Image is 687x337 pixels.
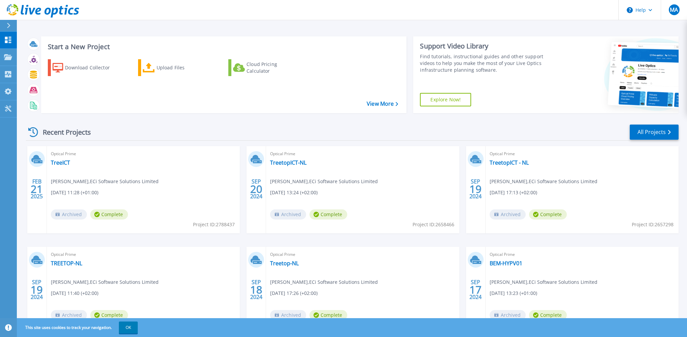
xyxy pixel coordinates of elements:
[51,189,98,196] span: [DATE] 11:28 (+01:00)
[270,251,455,258] span: Optical Prime
[309,310,347,320] span: Complete
[270,290,318,297] span: [DATE] 17:26 (+02:00)
[270,189,318,196] span: [DATE] 13:24 (+02:00)
[51,310,87,320] span: Archived
[490,290,537,297] span: [DATE] 13:23 (+01:00)
[490,150,675,158] span: Optical Prime
[65,61,119,74] div: Download Collector
[30,277,43,302] div: SEP 2024
[48,59,123,76] a: Download Collector
[490,178,597,185] span: [PERSON_NAME] , ECi Software Solutions Limited
[250,277,263,302] div: SEP 2024
[247,61,300,74] div: Cloud Pricing Calculator
[157,61,210,74] div: Upload Files
[270,310,306,320] span: Archived
[469,277,482,302] div: SEP 2024
[529,310,567,320] span: Complete
[26,124,100,140] div: Recent Projects
[469,287,482,293] span: 17
[490,159,529,166] a: TreetopICT - NL
[420,93,471,106] a: Explore Now!
[630,125,679,140] a: All Projects
[90,310,128,320] span: Complete
[270,209,306,220] span: Archived
[490,310,526,320] span: Archived
[490,189,537,196] span: [DATE] 17:13 (+02:00)
[228,59,303,76] a: Cloud Pricing Calculator
[270,260,299,267] a: Treetop-NL
[270,178,378,185] span: [PERSON_NAME] , ECi Software Solutions Limited
[420,42,556,50] div: Support Video Library
[469,186,482,192] span: 19
[670,7,678,12] span: MA
[367,101,398,107] a: View More
[51,150,236,158] span: Optical Prime
[250,186,262,192] span: 20
[490,251,675,258] span: Optical Prime
[529,209,567,220] span: Complete
[309,209,347,220] span: Complete
[51,290,98,297] span: [DATE] 11:40 (+02:00)
[119,322,138,334] button: OK
[270,278,378,286] span: [PERSON_NAME] , ECi Software Solutions Limited
[31,186,43,192] span: 21
[48,43,398,50] h3: Start a New Project
[51,260,82,267] a: TREETOP-NL
[270,159,306,166] a: TreetopICT-NL
[420,53,556,73] div: Find tutorials, instructional guides and other support videos to help you make the most of your L...
[138,59,213,76] a: Upload Files
[90,209,128,220] span: Complete
[19,322,138,334] span: This site uses cookies to track your navigation.
[469,177,482,201] div: SEP 2024
[490,278,597,286] span: [PERSON_NAME] , ECi Software Solutions Limited
[31,287,43,293] span: 19
[490,209,526,220] span: Archived
[250,287,262,293] span: 18
[51,251,236,258] span: Optical Prime
[51,278,159,286] span: [PERSON_NAME] , ECi Software Solutions Limited
[413,221,454,228] span: Project ID: 2658466
[270,150,455,158] span: Optical Prime
[632,221,674,228] span: Project ID: 2657298
[193,221,235,228] span: Project ID: 2788437
[250,177,263,201] div: SEP 2024
[51,159,70,166] a: TreeICT
[490,260,522,267] a: BEM-HYPV01
[51,209,87,220] span: Archived
[30,177,43,201] div: FEB 2025
[51,178,159,185] span: [PERSON_NAME] , ECi Software Solutions Limited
